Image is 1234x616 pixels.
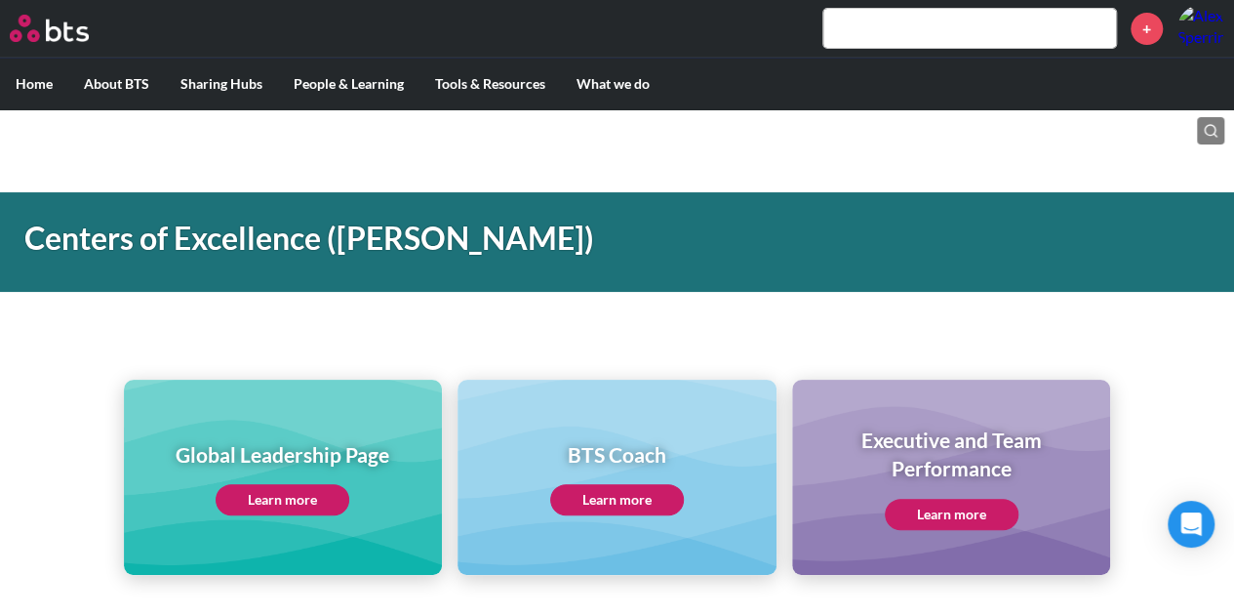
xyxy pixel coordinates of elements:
label: Sharing Hubs [165,59,278,109]
h1: Global Leadership Page [176,440,389,469]
a: Learn more [216,484,349,515]
a: Learn more [885,499,1018,530]
h1: BTS Coach [550,440,684,469]
label: People & Learning [278,59,419,109]
a: Profile [1177,5,1224,52]
img: BTS Logo [10,15,89,42]
h1: Executive and Team Performance [806,426,1097,483]
img: Alex Sperrin [1177,5,1224,52]
label: Tools & Resources [419,59,561,109]
div: Open Intercom Messenger [1168,501,1214,548]
label: What we do [561,59,665,109]
a: Go home [10,15,125,42]
h1: Centers of Excellence ([PERSON_NAME]) [24,217,854,261]
a: Learn more [550,484,684,515]
a: + [1131,13,1163,45]
label: About BTS [68,59,165,109]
